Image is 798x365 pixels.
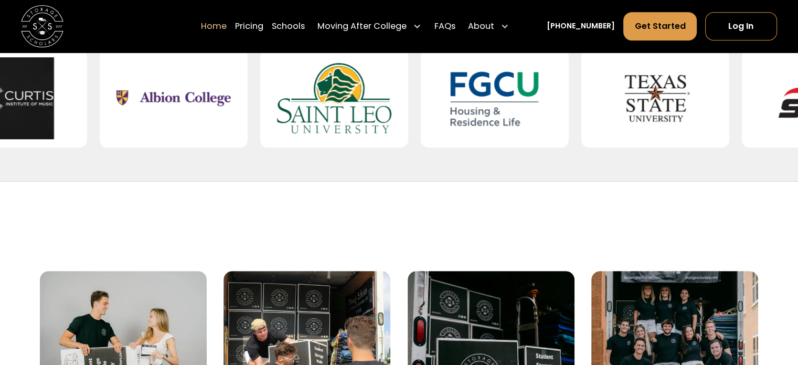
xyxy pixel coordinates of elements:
div: Moving After College [317,20,407,33]
img: Texas State University [598,57,712,139]
a: FAQs [434,12,455,41]
a: Home [201,12,227,41]
a: home [21,5,63,48]
img: Florida Gulf Coast University [438,57,552,139]
a: Pricing [235,12,263,41]
a: Schools [272,12,305,41]
img: Storage Scholars main logo [21,5,63,48]
a: Get Started [623,12,696,40]
div: About [464,12,513,41]
div: Moving After College [313,12,425,41]
img: Saint Leo University [277,57,391,139]
a: [PHONE_NUMBER] [547,21,615,32]
a: Log In [705,12,777,40]
div: About [468,20,494,33]
img: Albion College [116,57,231,139]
